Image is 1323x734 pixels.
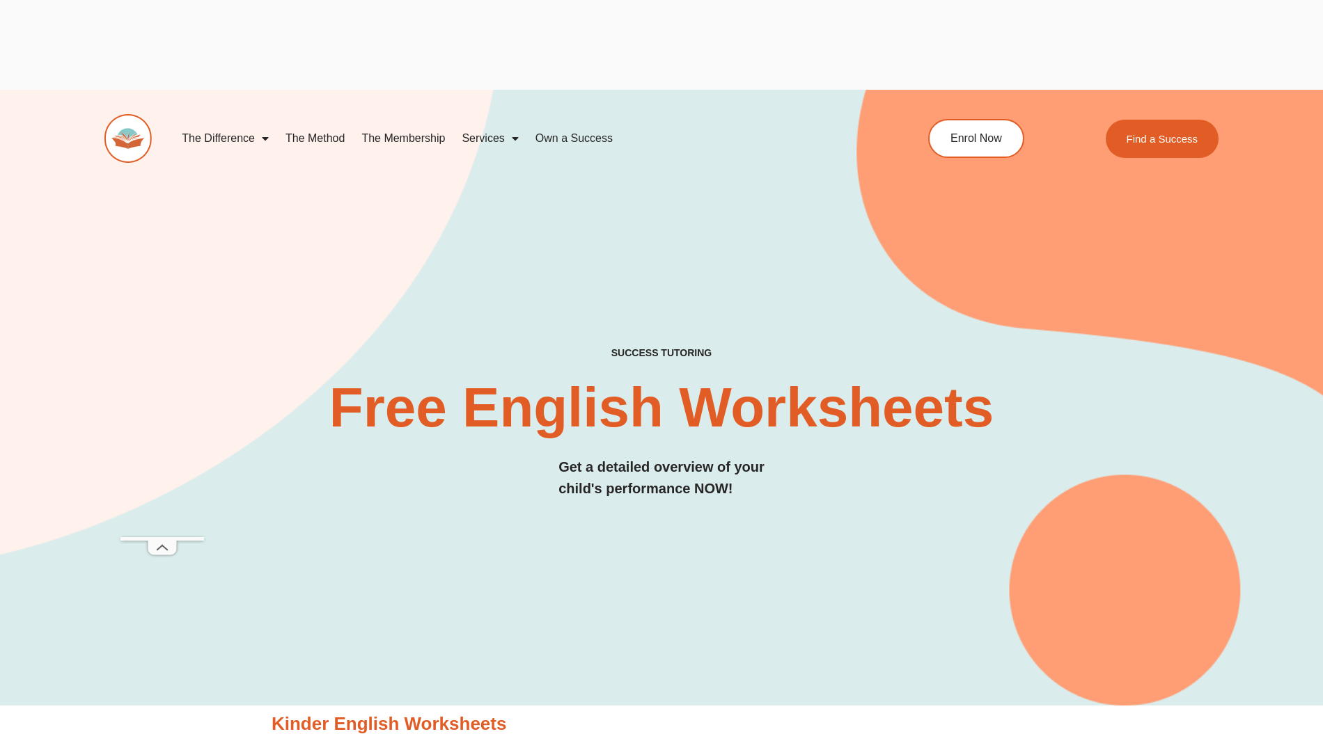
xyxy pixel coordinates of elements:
[120,120,204,537] iframe: Advertisement
[558,456,765,500] h3: Get a detailed overview of your child's performance NOW!
[277,122,353,154] a: The Method
[928,119,1024,158] a: Enrol Now
[173,122,277,154] a: The Difference
[453,122,526,154] a: Services
[294,380,1029,436] h2: Free English Worksheets​
[1126,134,1198,144] span: Find a Success
[173,122,864,154] nav: Menu
[527,122,621,154] a: Own a Success
[496,347,827,359] h4: SUCCESS TUTORING​
[950,133,1002,144] span: Enrol Now
[1105,120,1219,158] a: Find a Success
[1091,577,1323,734] iframe: Chat Widget
[353,122,453,154] a: The Membership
